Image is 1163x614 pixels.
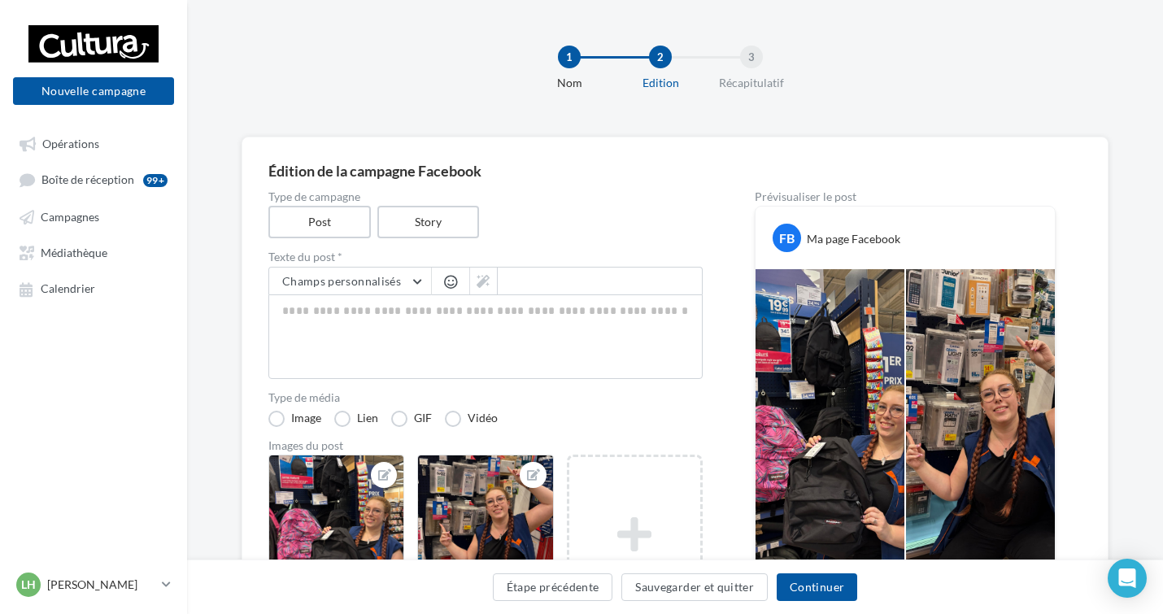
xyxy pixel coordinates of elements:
[649,46,672,68] div: 2
[10,202,177,231] a: Campagnes
[47,577,155,593] p: [PERSON_NAME]
[1108,559,1147,598] div: Open Intercom Messenger
[268,392,703,403] label: Type de média
[268,411,321,427] label: Image
[268,440,703,451] div: Images du post
[334,411,378,427] label: Lien
[41,173,134,187] span: Boîte de réception
[621,573,768,601] button: Sauvegarder et quitter
[269,268,431,295] button: Champs personnalisés
[41,282,95,296] span: Calendrier
[13,569,174,600] a: LH [PERSON_NAME]
[268,163,1082,178] div: Édition de la campagne Facebook
[282,274,401,288] span: Champs personnalisés
[740,46,763,68] div: 3
[558,46,581,68] div: 1
[10,237,177,267] a: Médiathèque
[10,273,177,303] a: Calendrier
[777,573,857,601] button: Continuer
[143,174,168,187] div: 99+
[10,164,177,194] a: Boîte de réception99+
[41,246,107,259] span: Médiathèque
[41,210,99,224] span: Campagnes
[773,224,801,252] div: FB
[445,411,498,427] label: Vidéo
[807,231,900,247] div: Ma page Facebook
[21,577,36,593] span: LH
[517,75,621,91] div: Nom
[268,191,703,202] label: Type de campagne
[13,77,174,105] button: Nouvelle campagne
[755,191,1056,202] div: Prévisualiser le post
[377,206,480,238] label: Story
[42,137,99,150] span: Opérations
[268,251,703,263] label: Texte du post *
[699,75,804,91] div: Récapitulatif
[268,206,371,238] label: Post
[10,128,177,158] a: Opérations
[608,75,712,91] div: Edition
[391,411,432,427] label: GIF
[493,573,613,601] button: Étape précédente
